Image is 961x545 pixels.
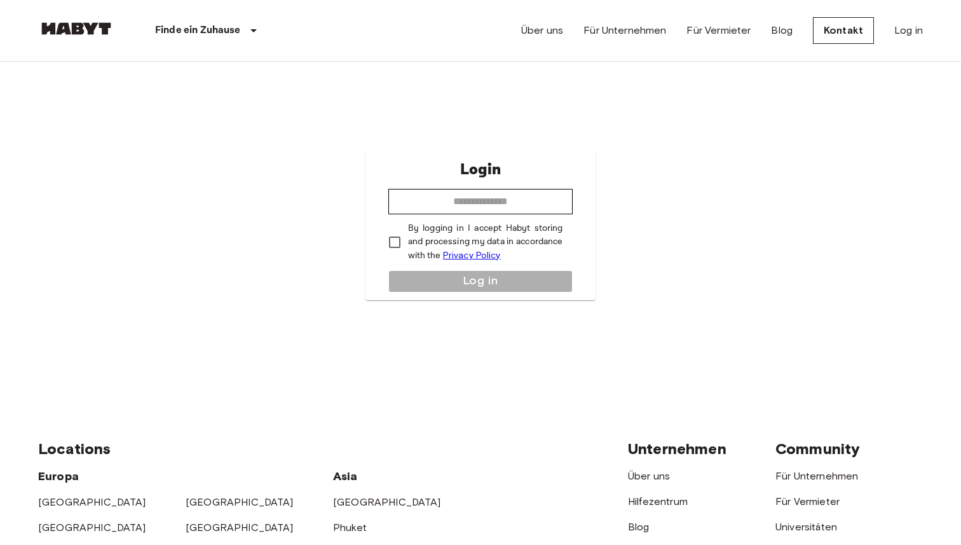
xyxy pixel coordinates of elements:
a: [GEOGRAPHIC_DATA] [38,521,146,534]
span: Community [775,439,860,458]
a: Log in [894,23,923,38]
a: Blog [628,521,650,533]
p: Finde ein Zuhause [155,23,241,38]
a: Für Unternehmen [583,23,666,38]
a: [GEOGRAPHIC_DATA] [333,496,441,508]
a: Universitäten [775,521,837,533]
a: Für Unternehmen [775,470,858,482]
a: Über uns [521,23,563,38]
p: Login [460,158,501,181]
p: By logging in I accept Habyt storing and processing my data in accordance with the [408,222,563,263]
a: Kontakt [813,17,874,44]
span: Locations [38,439,111,458]
a: [GEOGRAPHIC_DATA] [186,496,294,508]
a: [GEOGRAPHIC_DATA] [186,521,294,534]
a: Für Vermieter [775,495,840,507]
a: Hilfezentrum [628,495,688,507]
span: Europa [38,469,79,483]
a: Blog [771,23,793,38]
a: Über uns [628,470,670,482]
a: Für Vermieter [686,23,751,38]
span: Asia [333,469,358,483]
span: Unternehmen [628,439,726,458]
a: [GEOGRAPHIC_DATA] [38,496,146,508]
a: Phuket [333,521,367,534]
img: Habyt [38,22,114,35]
a: Privacy Policy [443,250,501,261]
